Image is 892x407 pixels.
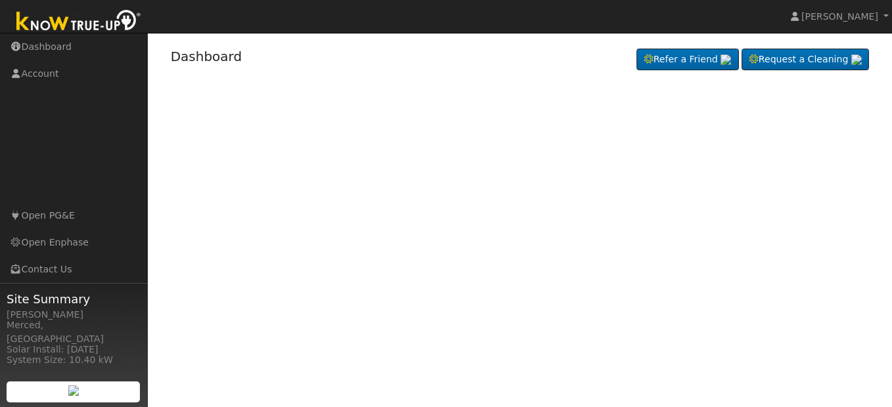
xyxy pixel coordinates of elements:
[636,49,739,71] a: Refer a Friend
[7,308,141,322] div: [PERSON_NAME]
[7,290,141,308] span: Site Summary
[851,54,862,65] img: retrieve
[7,353,141,367] div: System Size: 10.40 kW
[721,54,731,65] img: retrieve
[7,318,141,346] div: Merced, [GEOGRAPHIC_DATA]
[68,385,79,396] img: retrieve
[801,11,878,22] span: [PERSON_NAME]
[7,343,141,356] div: Solar Install: [DATE]
[171,49,242,64] a: Dashboard
[10,7,148,37] img: Know True-Up
[742,49,869,71] a: Request a Cleaning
